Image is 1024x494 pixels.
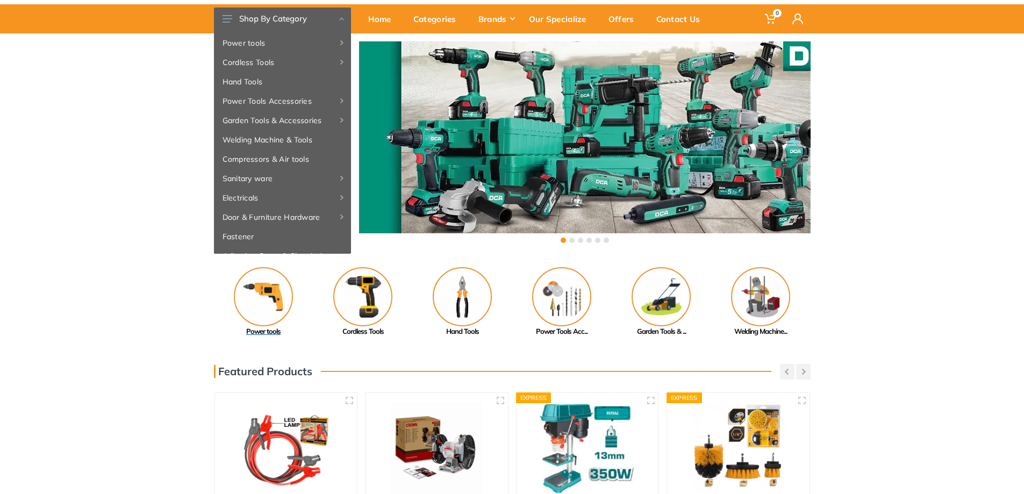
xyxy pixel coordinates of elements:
div: Power tools [214,326,313,337]
span: 0 [773,9,782,17]
a: Garden Tools & ... [612,267,711,337]
a: Fastener [214,227,351,246]
button: Shop By Category [214,8,351,30]
div: Offers [601,8,649,30]
div: Hand Tools [413,326,512,337]
div: Garden Tools & ... [612,326,711,337]
a: Hand Tools [214,72,351,91]
div: Welding Machine... [711,326,811,337]
a: Welding Machine & Tools [214,130,351,149]
div: Categories [406,8,471,30]
div: Express [667,392,702,403]
a: Power tools [214,33,351,53]
a: 0 [757,4,785,33]
a: Sanitary ware [214,169,351,188]
h3: Featured Products [214,365,312,378]
a: Door & Furniture Hardware [214,207,351,227]
a: Electricals [214,188,351,207]
a: Contact Us [649,4,715,33]
a: Welding Machine... [711,267,811,337]
a: Cordless Tools [313,267,413,337]
a: Our Specialize [521,4,601,33]
a: Power tools [214,267,313,337]
img: Royal - Garden Tools & Accessories [632,267,691,326]
a: Garden Tools & Accessories [214,111,351,130]
img: Royal - Power tools [234,267,293,326]
div: Power Tools Acc... [512,326,612,337]
div: Contact Us [649,8,715,30]
a: Home [361,4,406,33]
div: Brands [471,8,521,30]
img: Royal - Welding Machine & Tools [731,267,790,326]
a: Compressors & Air tools [214,149,351,169]
div: Home [361,8,406,30]
a: Power Tools Accessories [214,91,351,111]
a: Offers [601,4,649,33]
img: Royal - Hand Tools [433,267,492,326]
div: Express [516,392,552,403]
a: Cordless Tools [214,53,351,72]
a: Adhesive, Spray & Chemical [214,246,351,266]
img: Royal - Cordless Tools [333,267,392,326]
img: Royal - Power Tools Accessories [532,267,591,326]
div: Cordless Tools [313,326,413,337]
a: Hand Tools [413,267,512,337]
div: Our Specialize [521,8,601,30]
a: Power Tools Acc... [512,267,612,337]
a: Categories [406,4,471,33]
